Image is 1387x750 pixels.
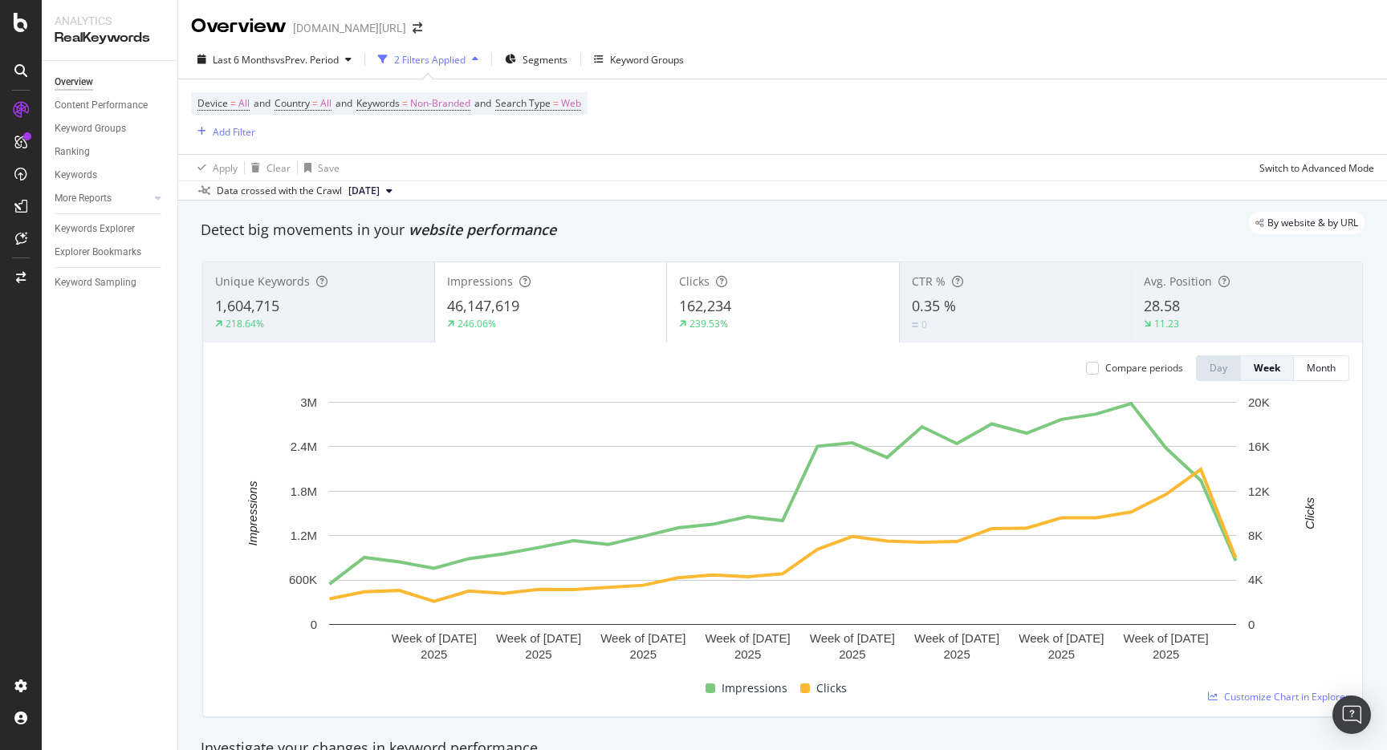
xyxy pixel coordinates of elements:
div: Clear [266,161,291,175]
div: Overview [55,74,93,91]
span: vs Prev. Period [275,53,339,67]
a: Keyword Sampling [55,274,166,291]
a: More Reports [55,190,150,207]
span: 46,147,619 [447,296,519,315]
text: 2025 [630,647,657,661]
a: Ranking [55,144,166,160]
span: = [230,96,236,110]
span: 1,604,715 [215,296,279,315]
div: 2 Filters Applied [394,53,466,67]
div: Keywords [55,167,97,184]
div: [DOMAIN_NAME][URL] [293,20,406,36]
div: Analytics [55,13,165,29]
span: = [402,96,408,110]
div: Ranking [55,144,90,160]
button: Day [1196,355,1241,381]
div: 218.64% [226,317,264,330]
span: Unique Keywords [215,274,310,289]
span: and [474,96,491,110]
text: 0 [1248,618,1255,631]
div: Apply [213,161,238,175]
button: Apply [191,155,238,180]
text: Week of [DATE] [1124,631,1209,645]
div: Week [1254,361,1280,375]
div: Keywords Explorer [55,221,135,237]
text: Week of [DATE] [1019,631,1104,645]
div: 0 [921,318,927,331]
text: 2025 [1153,647,1179,661]
span: 28.58 [1144,296,1180,315]
button: Keyword Groups [588,47,690,72]
button: [DATE] [342,181,399,201]
div: arrow-right-arrow-left [413,22,422,34]
button: Last 6 MonthsvsPrev. Period [191,47,358,72]
a: Keywords Explorer [55,221,166,237]
span: and [336,96,352,110]
text: 2025 [421,647,447,661]
span: Segments [523,53,567,67]
div: Switch to Advanced Mode [1259,161,1374,175]
span: Clicks [679,274,710,289]
div: Content Performance [55,97,148,114]
button: 2 Filters Applied [372,47,485,72]
span: CTR % [912,274,946,289]
text: 2025 [943,647,970,661]
span: = [312,96,318,110]
img: Equal [912,322,918,327]
text: 2025 [839,647,865,661]
button: Week [1241,355,1294,381]
text: 2025 [525,647,551,661]
span: All [320,92,331,115]
span: Device [197,96,228,110]
span: Customize Chart in Explorer [1224,690,1349,703]
text: Week of [DATE] [600,631,685,645]
text: Week of [DATE] [914,631,999,645]
span: Keywords [356,96,400,110]
div: Month [1307,361,1336,375]
div: Explorer Bookmarks [55,244,141,261]
text: 2025 [1048,647,1075,661]
button: Month [1294,355,1349,381]
a: Content Performance [55,97,166,114]
span: Impressions [722,679,787,698]
button: Save [298,155,340,180]
span: Avg. Position [1144,274,1212,289]
span: Non-Branded [410,92,470,115]
span: Last 6 Months [213,53,275,67]
div: Open Intercom Messenger [1332,695,1371,734]
div: Keyword Groups [55,120,126,137]
span: Search Type [495,96,551,110]
text: Week of [DATE] [810,631,895,645]
a: Overview [55,74,166,91]
a: Keyword Groups [55,120,166,137]
div: 239.53% [689,317,728,330]
text: 1.2M [291,529,317,542]
div: Keyword Sampling [55,274,136,291]
div: 246.06% [458,317,496,330]
span: Web [561,92,581,115]
div: RealKeywords [55,29,165,47]
svg: A chart. [216,394,1349,672]
button: Add Filter [191,122,255,141]
div: Compare periods [1105,361,1183,375]
span: 0.35 % [912,296,956,315]
div: legacy label [1249,212,1365,234]
text: 4K [1248,573,1263,586]
span: = [553,96,559,110]
button: Switch to Advanced Mode [1253,155,1374,180]
text: 600K [289,573,317,586]
div: More Reports [55,190,112,207]
text: 20K [1248,395,1270,409]
span: All [238,92,250,115]
a: Customize Chart in Explorer [1208,690,1349,703]
span: Clicks [816,679,847,698]
a: Keywords [55,167,166,184]
div: Overview [191,13,287,40]
span: 162,234 [679,296,731,315]
text: Week of [DATE] [705,631,790,645]
div: Keyword Groups [610,53,684,67]
text: 16K [1248,440,1270,453]
div: Data crossed with the Crawl [217,184,342,198]
button: Clear [245,155,291,180]
span: Impressions [447,274,513,289]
